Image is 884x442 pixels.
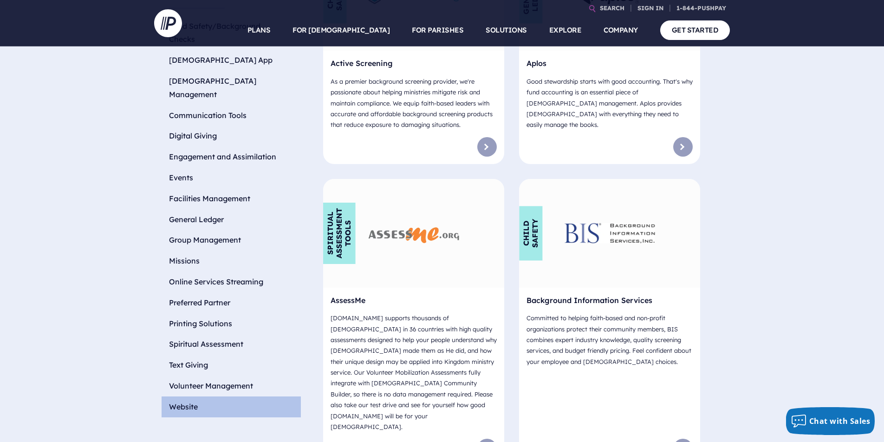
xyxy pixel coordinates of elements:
li: Engagement and Assimilation [162,146,301,167]
span: Chat with Sales [809,416,871,426]
a: COMPANY [604,14,638,46]
li: Group Management [162,230,301,251]
p: As a premier background screening provider, we're passionate about helping ministries mitigate ri... [331,73,497,134]
img: AssessMe - Logo [369,224,459,243]
a: EXPLORE [549,14,582,46]
li: Digital Giving [162,125,301,146]
h6: Background Information Services [526,295,693,309]
li: Communication Tools [162,105,301,126]
li: [DEMOGRAPHIC_DATA] App [162,50,301,71]
li: Facilities Management [162,188,301,209]
li: Missions [162,251,301,271]
a: SOLUTIONS [486,14,527,46]
li: Online Services Streaming [162,271,301,292]
h6: Aplos [526,58,693,72]
li: Volunteer Management [162,376,301,396]
h6: AssessMe [331,295,497,309]
p: Committed to helping faith-based and non-profit organizations protect their community members, BI... [526,309,693,371]
div: Child Safety [519,206,542,260]
li: Website [162,396,301,417]
li: Text Giving [162,355,301,376]
p: [DOMAIN_NAME] supports thousands of [DEMOGRAPHIC_DATA] in 36 countries with high quality assessme... [331,309,497,436]
a: FOR [DEMOGRAPHIC_DATA] [292,14,390,46]
li: Events [162,167,301,188]
img: Background Information Services - Logo [565,223,655,244]
li: [DEMOGRAPHIC_DATA] Management [162,71,301,105]
h6: Active Screening [331,58,497,72]
li: General Ledger [162,209,301,230]
a: PLANS [247,14,271,46]
a: FOR PARISHES [412,14,463,46]
div: Spiritual Assessment Tools [323,203,356,264]
button: Chat with Sales [786,407,875,435]
p: Good stewardship starts with good accounting. That's why fund accounting is an essential piece of... [526,73,693,134]
a: GET STARTED [660,20,730,40]
li: Printing Solutions [162,313,301,334]
li: Preferred Partner [162,292,301,313]
li: Spiritual Assessment [162,334,301,355]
